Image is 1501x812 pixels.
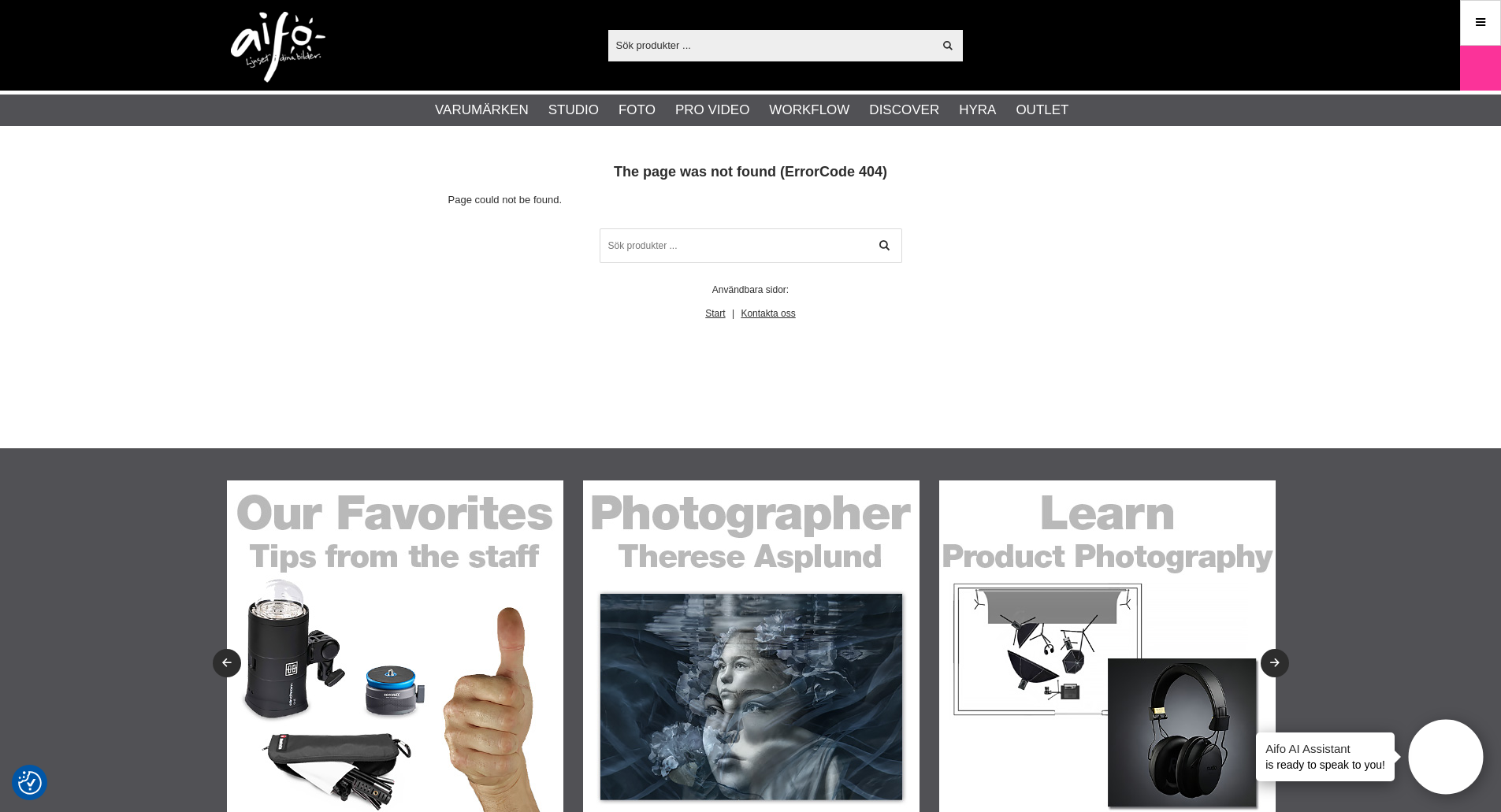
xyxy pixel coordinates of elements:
a: Pro Video [675,100,749,121]
input: Sök produkter ... [600,228,902,263]
a: Foto [619,100,656,121]
a: Sök [868,228,902,263]
img: logo.png [231,12,325,83]
a: Discover [869,100,939,121]
a: Varumärken [435,100,529,121]
h4: Aifo AI Assistant [1265,740,1385,757]
a: Start [705,308,725,319]
a: Studio [548,100,599,121]
a: Kontakta oss [741,308,795,319]
img: Revisit consent button [18,771,42,795]
button: Next [1261,649,1289,677]
input: Sök produkter ... [608,33,934,57]
h1: The page was not found (ErrorCode 404) [448,162,1053,182]
a: Workflow [769,100,849,121]
div: is ready to speak to you! [1256,732,1395,781]
button: Samtyckesinställningar [18,769,42,797]
span: Användbara sidor: [712,284,789,295]
a: Hyra [959,100,996,121]
a: Outlet [1016,100,1068,121]
p: Page could not be found. [448,192,1053,209]
button: Previous [213,649,241,677]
